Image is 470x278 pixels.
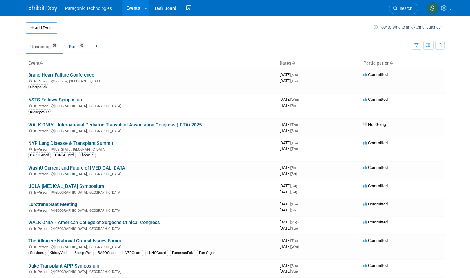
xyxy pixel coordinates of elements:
span: In-Person [34,227,50,231]
div: Services [28,250,46,256]
div: [GEOGRAPHIC_DATA], [GEOGRAPHIC_DATA] [28,269,275,274]
div: SherpaPak [73,250,94,256]
th: Participation [361,58,445,69]
span: In-Person [34,191,50,195]
span: (Sat) [291,184,297,188]
span: (Tue) [291,79,298,83]
div: Thoracic [78,152,96,158]
span: (Sun) [291,264,298,268]
span: [DATE] [280,103,296,108]
img: ExhibitDay [26,5,57,12]
img: In-Person Event [29,209,32,212]
span: [DATE] [280,146,298,151]
a: Past93 [64,41,90,53]
span: Committed [363,184,388,188]
img: In-Person Event [29,227,32,230]
span: [DATE] [280,220,299,224]
span: (Thu) [291,123,298,126]
span: - [298,184,299,188]
div: [GEOGRAPHIC_DATA], [GEOGRAPHIC_DATA] [28,244,275,249]
span: (Sat) [291,221,297,224]
span: - [300,97,301,102]
th: Event [26,58,277,69]
a: Duke Transplant APP Symposium [28,263,99,269]
img: In-Person Event [29,172,32,175]
span: Not Going [363,122,386,127]
a: WashU Current and Future of [MEDICAL_DATA] [28,165,127,171]
span: In-Person [34,245,50,249]
button: Add Event [26,22,57,34]
a: Eurotransplant Meeting [28,202,77,207]
span: (Tue) [291,239,298,242]
span: [DATE] [280,72,300,77]
img: In-Person Event [29,245,32,248]
span: Paragonix Technologies [65,6,112,11]
span: [DATE] [280,269,298,274]
div: [GEOGRAPHIC_DATA], [GEOGRAPHIC_DATA] [28,190,275,195]
th: Dates [277,58,361,69]
span: [DATE] [280,226,298,230]
span: [DATE] [280,122,300,127]
span: In-Person [34,209,50,213]
a: Sort by Participation Type [390,61,393,66]
div: [GEOGRAPHIC_DATA], [GEOGRAPHIC_DATA] [28,226,275,231]
a: ASTS Fellows Symposium [28,97,83,103]
a: The Alliance: National Critical Issues Forum [28,238,121,244]
div: [GEOGRAPHIC_DATA], [GEOGRAPHIC_DATA] [28,171,275,176]
img: In-Person Event [29,147,32,151]
span: [DATE] [280,244,299,249]
span: (Tue) [291,227,298,230]
span: (Wed) [291,245,299,249]
span: - [298,220,299,224]
span: Committed [363,263,388,268]
div: Portorož, [GEOGRAPHIC_DATA] [28,78,275,83]
span: In-Person [34,270,50,274]
span: (Sat) [291,172,297,176]
div: BAROGuard [28,152,51,158]
span: [DATE] [280,202,300,206]
span: (Fri) [291,209,296,212]
div: SherpaPak [28,84,49,90]
div: [GEOGRAPHIC_DATA], [GEOGRAPHIC_DATA] [28,103,275,108]
img: Scott Benson [427,2,439,14]
div: Pan-Organ [197,250,217,256]
span: [DATE] [280,171,297,176]
a: Sort by Event Name [40,61,43,66]
a: How to sync to an external calendar... [374,25,445,29]
img: In-Person Event [29,79,32,82]
a: WALK ONLY - International Pediatric Transplant Association Congress (IPTA) 2025 [28,122,202,128]
span: Committed [363,220,388,224]
span: [DATE] [280,128,298,133]
div: LUNGGuard [53,152,76,158]
span: (Sun) [291,73,298,77]
a: Brano Heart Failure Conference [28,72,94,78]
span: In-Person [34,172,50,176]
span: [DATE] [280,208,296,212]
span: (Thu) [291,147,298,151]
span: Committed [363,97,388,102]
span: (Thu) [291,141,298,145]
img: In-Person Event [29,129,32,132]
a: NYP Lung Disease & Transplant Summit [28,140,113,146]
span: - [299,238,300,243]
span: Committed [363,238,388,243]
span: In-Person [34,79,50,83]
span: In-Person [34,147,50,152]
span: 93 [78,43,85,48]
span: (Sun) [291,129,298,133]
img: In-Person Event [29,104,32,107]
a: Upcoming51 [26,41,63,53]
span: (Fri) [291,166,296,170]
span: Committed [363,140,388,145]
div: [GEOGRAPHIC_DATA], [GEOGRAPHIC_DATA] [28,128,275,133]
div: KidneyVault [48,250,70,256]
span: - [299,140,300,145]
div: [US_STATE], [GEOGRAPHIC_DATA] [28,146,275,152]
span: In-Person [34,104,50,108]
div: BAROGuard [96,250,118,256]
a: Sort by Start Date [291,61,295,66]
span: - [299,202,300,206]
span: Committed [363,165,388,170]
span: - [297,165,298,170]
span: - [299,122,300,127]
